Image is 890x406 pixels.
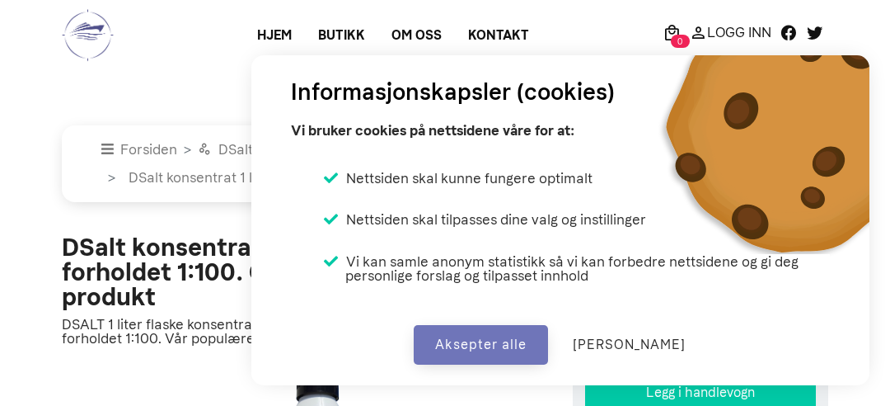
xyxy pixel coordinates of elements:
a: Om oss [378,21,455,50]
img: logo [62,8,114,62]
a: Forsiden [101,141,177,158]
button: Aksepter alle [414,325,548,365]
a: Butikk [305,21,378,50]
span: 0 [671,35,690,48]
a: Logg Inn [685,22,775,42]
p: Vi bruker cookies på nettsidene våre for at: [291,116,574,144]
li: Nettsiden skal tilpasses dine valg og instillinger [324,212,646,227]
a: Hjem [244,21,305,50]
li: Nettsiden skal kunne fungere optimalt [324,171,593,186]
h2: DSalt konsentrat 1 liter - [PERSON_NAME] i forholdet 1:100. Gir 100 liter ferdigbalndet produkt [62,235,573,309]
a: Kontakt [455,21,542,50]
li: Vi kan samle anonym statistikk så vi kan forbedre nettsidene og gi deg personlige forslag og tilp... [324,254,830,283]
nav: breadcrumb [62,125,828,202]
a: DSalt [198,141,253,158]
a: 0 [658,22,685,42]
p: DSALT 1 liter flaske konsentrat. Denne flasken gir hele 100 liter ferdig blanding i forholdet 1:1... [62,318,573,346]
h3: Informasjonskapsler (cookies) [291,75,615,110]
button: [PERSON_NAME] [551,325,707,365]
a: DSalt konsentrat 1 liter - [PERSON_NAME] i forholdet 1:100. Gir 100 liter ferdigbalndet produkt [122,169,725,186]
